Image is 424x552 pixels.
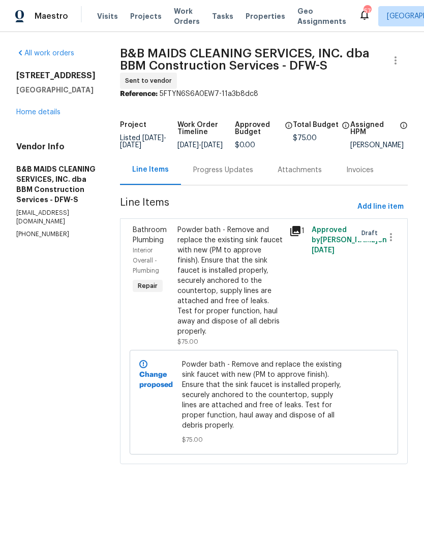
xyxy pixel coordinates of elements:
span: Powder bath - Remove and replace the existing sink faucet with new (PM to approve finish). Ensure... [182,360,346,431]
span: The total cost of line items that have been approved by both Opendoor and the Trade Partner. This... [285,121,293,142]
span: - [177,142,223,149]
span: Line Items [120,198,353,216]
div: Powder bath - Remove and replace the existing sink faucet with new (PM to approve finish). Ensure... [177,225,283,337]
span: - [120,135,166,149]
span: Repair [134,281,162,291]
span: The hpm assigned to this work order. [400,121,408,142]
span: Tasks [212,13,233,20]
b: Change proposed [139,371,173,388]
div: 1 [289,225,306,237]
p: [EMAIL_ADDRESS][DOMAIN_NAME] [16,209,96,226]
h5: Approved Budget [235,121,281,136]
h5: B&B MAIDS CLEANING SERVICES, INC. dba BBM Construction Services - DFW-S [16,164,96,205]
div: 57 [364,6,371,16]
div: Attachments [278,165,322,175]
span: Visits [97,11,118,21]
h5: Project [120,121,146,128]
span: Work Orders [174,6,200,26]
span: Listed [120,135,166,149]
h2: [STREET_ADDRESS] [16,71,96,81]
a: All work orders [16,50,74,57]
b: Reference: [120,90,158,98]
span: [DATE] [142,135,164,142]
span: Properties [246,11,285,21]
span: Sent to vendor [125,76,176,86]
span: $0.00 [235,142,255,149]
span: Approved by [PERSON_NAME] on [312,226,387,254]
span: B&B MAIDS CLEANING SERVICES, INC. dba BBM Construction Services - DFW-S [120,47,370,72]
h5: Work Order Timeline [177,121,235,136]
h5: [GEOGRAPHIC_DATA] [16,85,96,95]
span: [DATE] [201,142,223,149]
span: The total cost of line items that have been proposed by Opendoor. This sum includes line items th... [342,121,350,135]
span: $75.00 [177,339,198,345]
span: $75.00 [293,135,317,142]
button: Add line item [353,198,408,216]
h4: Vendor Info [16,142,96,152]
span: Geo Assignments [297,6,346,26]
span: Maestro [35,11,68,21]
span: Draft [361,228,382,238]
div: Progress Updates [193,165,253,175]
span: Add line item [357,201,404,213]
p: [PHONE_NUMBER] [16,230,96,239]
span: Interior Overall - Plumbing [133,247,159,274]
span: Projects [130,11,162,21]
h5: Total Budget [293,121,339,128]
div: Invoices [346,165,374,175]
div: Line Items [132,165,169,175]
span: [DATE] [177,142,199,149]
span: [DATE] [312,247,335,254]
div: [PERSON_NAME] [350,142,408,149]
div: 5FTYN6S6A0EW7-11a3b8dc8 [120,89,408,99]
span: $75.00 [182,435,346,445]
span: [DATE] [120,142,141,149]
span: Bathroom Plumbing [133,226,167,244]
h5: Assigned HPM [350,121,397,136]
a: Home details [16,109,60,116]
